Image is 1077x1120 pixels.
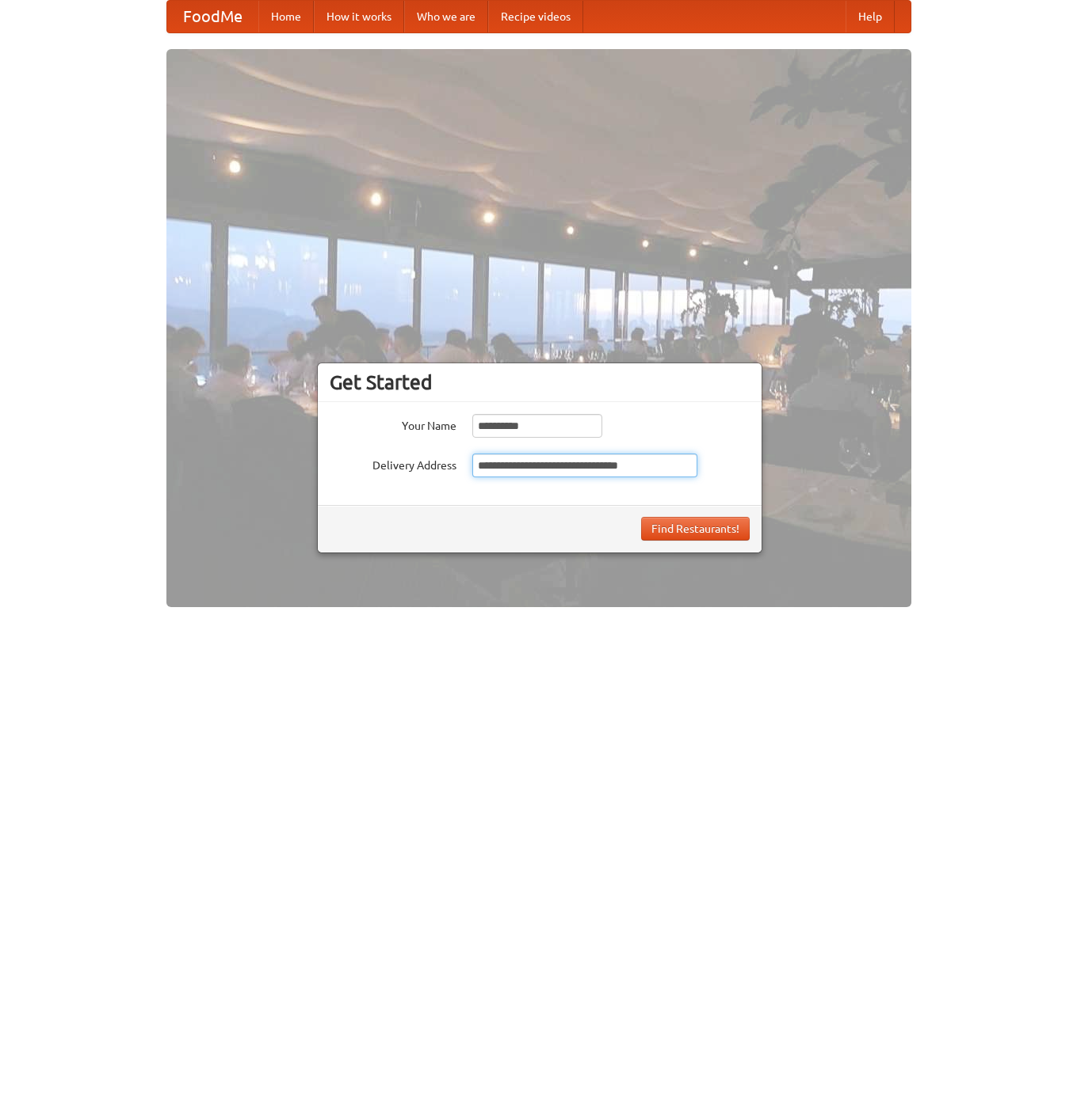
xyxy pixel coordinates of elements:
a: Recipe videos [488,1,583,32]
label: Your Name [330,414,456,434]
h3: Get Started [330,370,750,394]
label: Delivery Address [330,454,456,473]
a: FoodMe [167,1,258,32]
a: Home [258,1,314,32]
a: Help [846,1,895,32]
button: Find Restaurants! [641,517,750,541]
a: Who we are [404,1,488,32]
a: How it works [314,1,404,32]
